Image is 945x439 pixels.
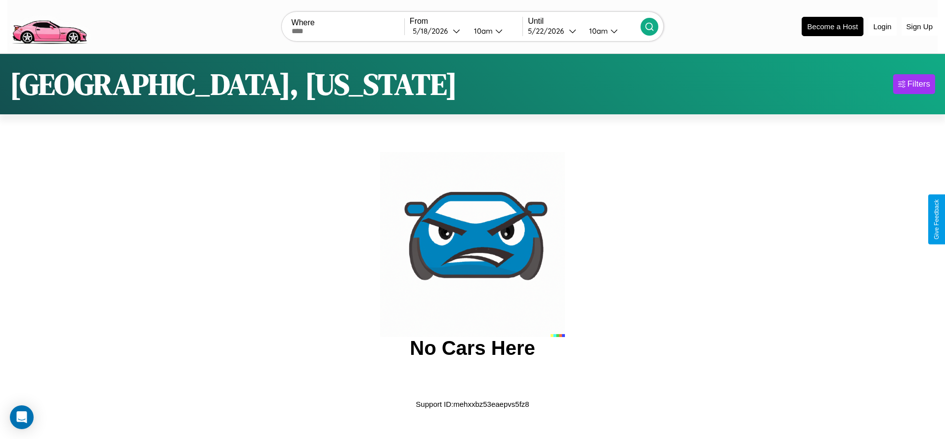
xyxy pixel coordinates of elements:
div: 10am [469,26,495,36]
img: logo [7,5,91,47]
h1: [GEOGRAPHIC_DATA], [US_STATE] [10,64,457,104]
label: Where [292,18,404,27]
div: Open Intercom Messenger [10,405,34,429]
p: Support ID: mehxxbz53eaepvs5fz8 [416,397,529,411]
button: Become a Host [802,17,863,36]
div: Give Feedback [933,199,940,240]
label: Until [528,17,641,26]
div: 5 / 22 / 2026 [528,26,569,36]
label: From [410,17,522,26]
h2: No Cars Here [410,337,535,359]
button: 10am [466,26,522,36]
div: 10am [584,26,610,36]
div: Filters [907,79,930,89]
button: 10am [581,26,641,36]
button: 5/18/2026 [410,26,466,36]
button: Sign Up [902,17,938,36]
button: Login [868,17,897,36]
img: car [380,152,565,337]
button: Filters [893,74,935,94]
div: 5 / 18 / 2026 [413,26,453,36]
